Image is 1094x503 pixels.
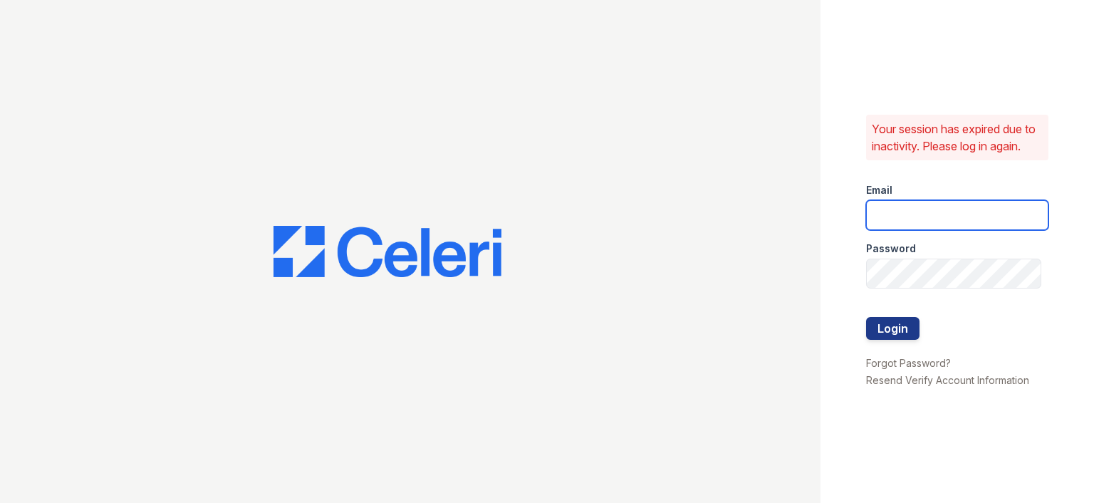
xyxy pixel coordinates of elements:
label: Password [866,242,916,256]
img: CE_Logo_Blue-a8612792a0a2168367f1c8372b55b34899dd931a85d93a1a3d3e32e68fde9ad4.png [273,226,501,277]
a: Resend Verify Account Information [866,374,1029,386]
label: Email [866,183,892,197]
p: Your session has expired due to inactivity. Please log in again. [872,120,1043,155]
button: Login [866,317,920,340]
a: Forgot Password? [866,357,951,369]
